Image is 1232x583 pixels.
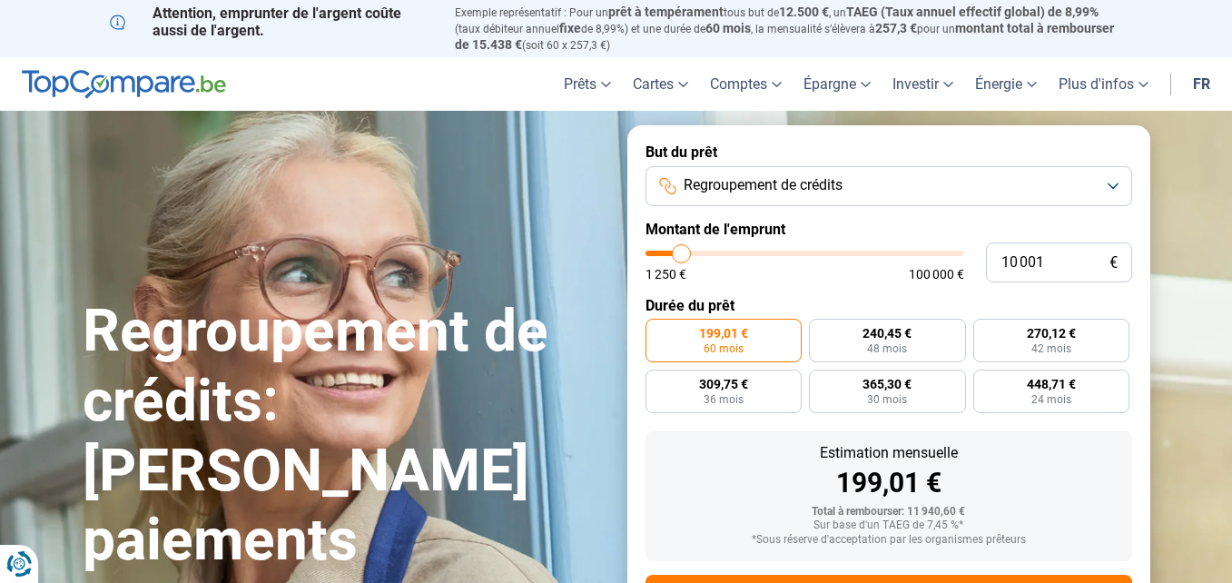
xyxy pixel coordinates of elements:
[646,166,1132,206] button: Regroupement de crédits
[882,57,964,111] a: Investir
[660,506,1118,519] div: Total à rembourser: 11 940,60 €
[705,21,751,35] span: 60 mois
[1027,327,1076,340] span: 270,12 €
[1031,394,1071,405] span: 24 mois
[1182,57,1221,111] a: fr
[704,394,744,405] span: 36 mois
[1048,57,1159,111] a: Plus d'infos
[646,297,1132,314] label: Durée du prêt
[867,394,907,405] span: 30 mois
[699,378,748,390] span: 309,75 €
[1031,343,1071,354] span: 42 mois
[455,5,1123,53] p: Exemple représentatif : Pour un tous but de , un (taux débiteur annuel de 8,99%) et une durée de ...
[646,143,1132,161] label: But du prêt
[1109,255,1118,271] span: €
[862,327,912,340] span: 240,45 €
[660,534,1118,547] div: *Sous réserve d'acceptation par les organismes prêteurs
[862,378,912,390] span: 365,30 €
[909,268,964,281] span: 100 000 €
[684,175,843,195] span: Regroupement de crédits
[559,21,581,35] span: fixe
[704,343,744,354] span: 60 mois
[660,469,1118,497] div: 199,01 €
[110,5,433,39] p: Attention, emprunter de l'argent coûte aussi de l'argent.
[622,57,699,111] a: Cartes
[608,5,724,19] span: prêt à tempérament
[699,327,748,340] span: 199,01 €
[793,57,882,111] a: Épargne
[660,446,1118,460] div: Estimation mensuelle
[846,5,1099,19] span: TAEG (Taux annuel effectif global) de 8,99%
[660,519,1118,532] div: Sur base d'un TAEG de 7,45 %*
[646,221,1132,238] label: Montant de l'emprunt
[455,21,1114,52] span: montant total à rembourser de 15.438 €
[779,5,829,19] span: 12.500 €
[646,268,686,281] span: 1 250 €
[1027,378,1076,390] span: 448,71 €
[875,21,917,35] span: 257,3 €
[699,57,793,111] a: Comptes
[553,57,622,111] a: Prêts
[867,343,907,354] span: 48 mois
[964,57,1048,111] a: Énergie
[22,70,226,99] img: TopCompare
